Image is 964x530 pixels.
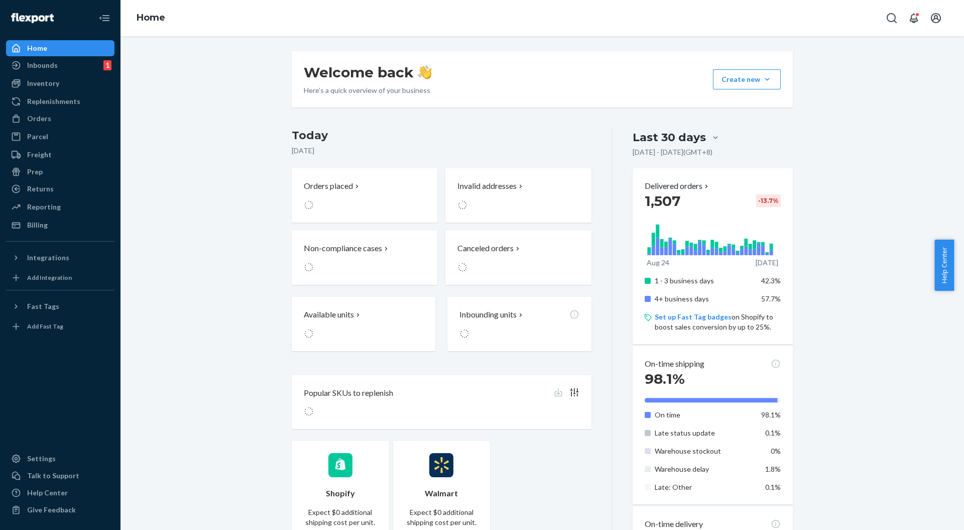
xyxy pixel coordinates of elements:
button: Non-compliance cases [292,231,437,285]
p: on Shopify to boost sales conversion by up to 25%. [655,312,781,332]
a: Freight [6,147,114,163]
p: Popular SKUs to replenish [304,387,393,399]
span: 42.3% [761,276,781,285]
a: Prep [6,164,114,180]
div: Inbounds [27,60,58,70]
button: Canceled orders [445,231,591,285]
a: Inventory [6,75,114,91]
a: Parcel [6,129,114,145]
img: Flexport logo [11,13,54,23]
button: Give Feedback [6,502,114,518]
button: Available units [292,297,435,351]
p: On time [655,410,754,420]
p: Expect $0 additional shipping cost per unit. [405,507,478,527]
img: hand-wave emoji [418,65,432,79]
a: Talk to Support [6,468,114,484]
a: Replenishments [6,93,114,110]
p: Aug 24 [647,258,669,268]
div: Parcel [27,132,48,142]
button: Integrations [6,250,114,266]
button: Orders placed [292,168,437,223]
div: Give Feedback [27,505,76,515]
div: Help Center [27,488,68,498]
p: [DATE] - [DATE] ( GMT+8 ) [633,147,712,157]
a: Billing [6,217,114,233]
a: Add Fast Tag [6,319,114,335]
button: Inbounding units [447,297,591,351]
p: Late status update [655,428,754,438]
div: -13.7 % [756,194,781,207]
button: Open account menu [926,8,946,28]
p: Invalid addresses [457,180,517,192]
div: Returns [27,184,54,194]
p: Non-compliance cases [304,243,382,254]
span: 98.1% [645,370,685,387]
div: Orders [27,114,51,124]
p: Warehouse stockout [655,446,754,456]
a: Home [6,40,114,56]
div: 1 [103,60,111,70]
div: Inventory [27,78,59,88]
div: Freight [27,150,52,160]
p: Expect $0 additional shipping cost per unit. [304,507,377,527]
div: Replenishments [27,96,80,107]
span: 0% [771,447,781,455]
p: Warehouse delay [655,464,754,474]
button: Delivered orders [645,180,710,192]
a: Settings [6,451,114,467]
span: 57.7% [761,294,781,303]
button: Help Center [934,240,954,291]
p: Canceled orders [457,243,514,254]
a: Help Center [6,485,114,501]
div: Prep [27,167,43,177]
button: Fast Tags [6,298,114,314]
p: Here’s a quick overview of your business [304,85,432,95]
div: Reporting [27,202,61,212]
div: Billing [27,220,48,230]
h3: Today [292,128,591,144]
div: Home [27,43,47,53]
button: Invalid addresses [445,168,591,223]
p: Late: Other [655,482,754,492]
p: [DATE] [292,146,591,156]
p: Walmart [425,488,458,499]
div: Talk to Support [27,471,79,481]
span: 98.1% [761,410,781,419]
div: Add Fast Tag [27,322,63,331]
p: On-time delivery [645,518,703,530]
a: Home [137,12,165,23]
button: Open Search Box [882,8,902,28]
div: Last 30 days [633,130,706,145]
a: Reporting [6,199,114,215]
a: Returns [6,181,114,197]
span: 1.8% [765,465,781,473]
h1: Welcome back [304,63,432,81]
p: Inbounding units [459,309,517,321]
p: Shopify [326,488,355,499]
a: Orders [6,111,114,127]
div: Integrations [27,253,69,263]
button: Close Navigation [94,8,114,28]
span: 0.1% [765,429,781,437]
div: Add Integration [27,273,72,282]
p: 4+ business days [655,294,754,304]
button: Open notifications [904,8,924,28]
button: Create new [713,69,781,89]
a: Inbounds1 [6,57,114,73]
p: Orders placed [304,180,353,192]
a: Add Integration [6,270,114,286]
p: [DATE] [756,258,778,268]
p: On-time shipping [645,358,704,370]
div: Settings [27,454,56,464]
span: 1,507 [645,192,680,209]
a: Set up Fast Tag badges [655,312,732,321]
div: Fast Tags [27,301,59,311]
ol: breadcrumbs [129,4,173,33]
p: Available units [304,309,354,321]
p: 1 - 3 business days [655,276,754,286]
span: 0.1% [765,483,781,491]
